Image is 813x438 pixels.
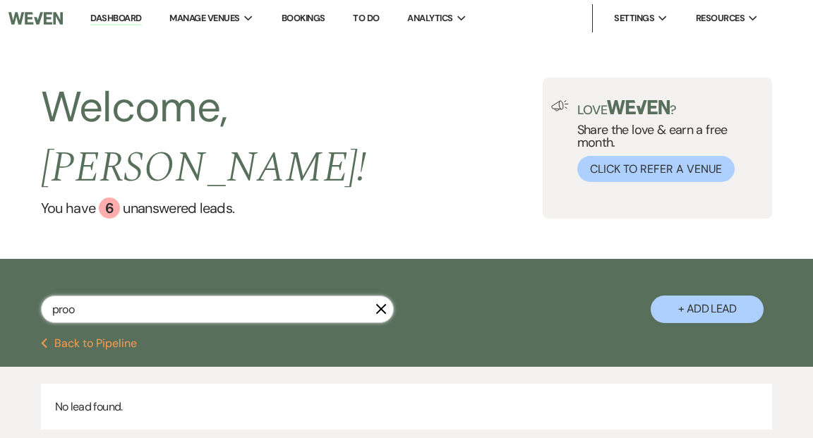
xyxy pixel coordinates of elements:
[41,384,773,430] p: No lead found.
[607,100,670,114] img: weven-logo-green.svg
[353,12,379,24] a: To Do
[41,296,394,323] input: Search by name, event date, email address or phone number
[41,197,543,219] a: You have 6 unanswered leads.
[407,11,452,25] span: Analytics
[99,197,120,219] div: 6
[696,11,745,25] span: Resources
[8,4,63,33] img: Weven Logo
[577,100,764,116] p: Love ?
[41,338,138,349] button: Back to Pipeline
[41,78,543,197] h2: Welcome,
[651,296,764,323] button: + Add Lead
[41,135,367,200] span: [PERSON_NAME] !
[614,11,654,25] span: Settings
[90,12,141,25] a: Dashboard
[282,12,325,24] a: Bookings
[551,100,569,111] img: loud-speaker-illustration.svg
[169,11,239,25] span: Manage Venues
[569,100,764,182] div: Share the love & earn a free month.
[577,156,735,182] button: Click to Refer a Venue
